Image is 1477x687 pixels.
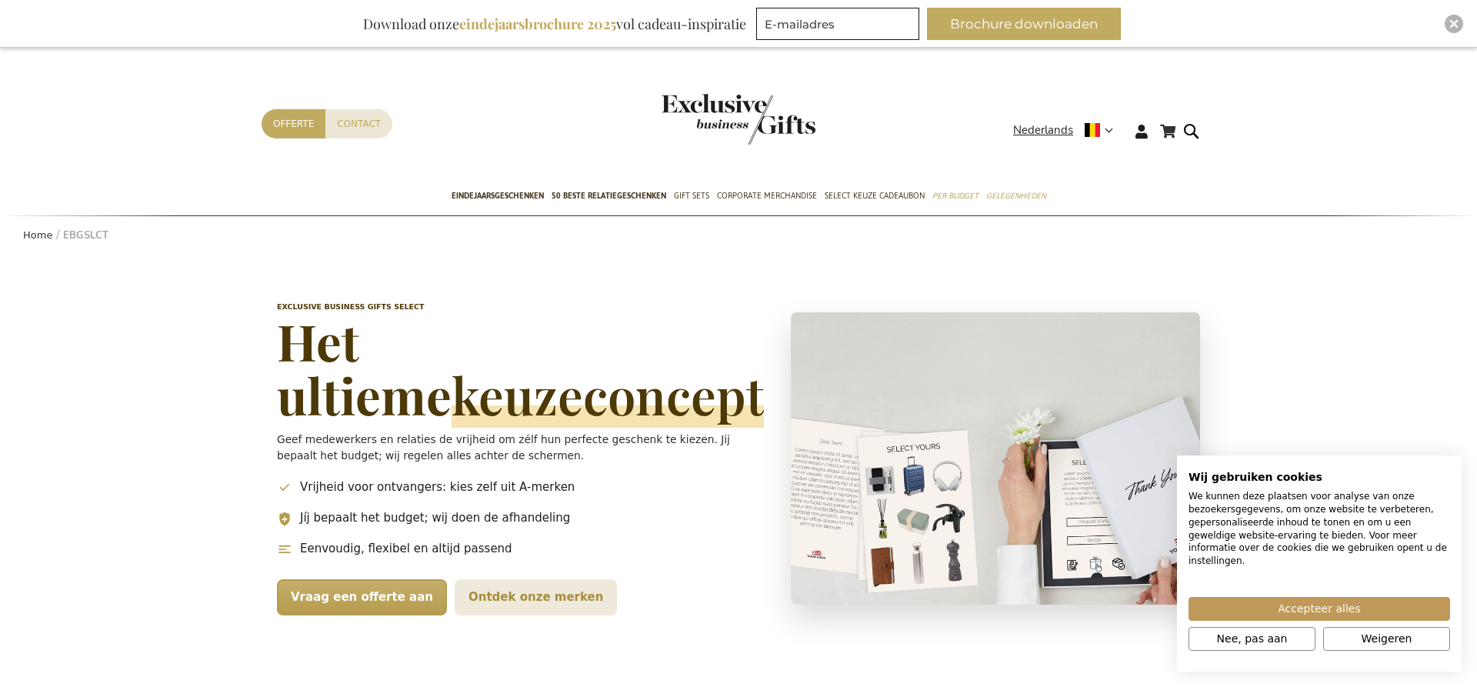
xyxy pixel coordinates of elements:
div: Nederlands [1013,122,1123,139]
img: Exclusive Business gifts logo [662,94,815,145]
span: Gift Sets [674,188,709,204]
span: Accepteer alles [1278,601,1360,617]
div: Close [1445,15,1463,33]
span: Corporate Merchandise [717,188,817,204]
span: Eindejaarsgeschenken [452,188,544,204]
span: Nee, pas aan [1217,631,1288,647]
input: E-mailadres [756,8,919,40]
button: Pas cookie voorkeuren aan [1189,627,1315,651]
div: Download onze vol cadeau-inspiratie [356,8,753,40]
li: Vrijheid voor ontvangers: kies zelf uit A-merken [277,479,768,496]
span: 50 beste relatiegeschenken [552,188,666,204]
span: keuzeconcept [452,362,764,428]
a: Home [23,229,52,241]
span: Select Keuze Cadeaubon [825,188,925,204]
h1: Het ultieme [277,314,768,422]
h2: Wij gebruiken cookies [1189,470,1450,484]
strong: EBGSLCT [63,228,108,242]
img: Close [1449,19,1459,28]
form: marketing offers and promotions [756,8,924,45]
button: Brochure downloaden [927,8,1121,40]
button: Alle cookies weigeren [1323,627,1450,651]
p: We kunnen deze plaatsen voor analyse van onze bezoekersgegevens, om onze website te verbeteren, g... [1189,490,1450,568]
ul: Belangrijkste voordelen [277,479,768,565]
header: Select keuzeconcept [262,263,1215,654]
p: Exclusive Business Gifts Select [277,302,768,312]
a: Offerte [262,109,325,138]
a: Ontdek onze merken [455,579,617,615]
a: Vraag een offerte aan [277,579,447,615]
span: Weigeren [1362,631,1412,647]
img: Select geschenkconcept – medewerkers kiezen hun eigen cadeauvoucher [791,312,1200,605]
p: Geef medewerkers en relaties de vrijheid om zélf hun perfecte geschenk te kiezen. Jij bepaalt het... [277,432,768,463]
span: Per Budget [932,188,979,204]
a: Contact [325,109,392,138]
li: Eenvoudig, flexibel en altijd passend [277,540,768,558]
li: Jíj bepaalt het budget; wij doen de afhandeling [277,509,768,527]
b: eindejaarsbrochure 2025 [459,15,616,33]
span: Nederlands [1013,122,1073,139]
button: Accepteer alle cookies [1189,597,1450,621]
a: store logo [662,94,738,145]
span: Gelegenheden [986,188,1046,204]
